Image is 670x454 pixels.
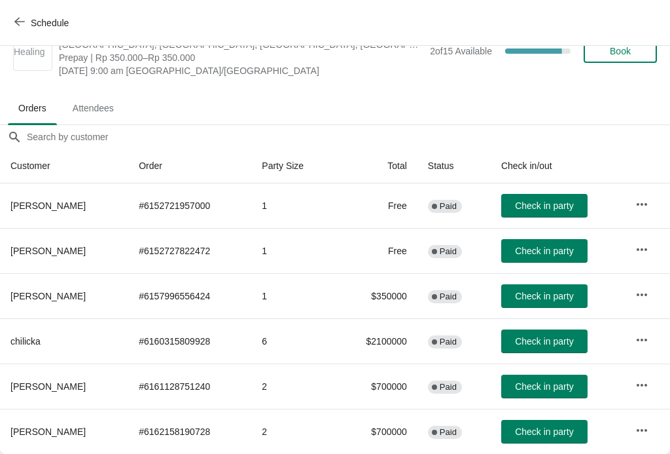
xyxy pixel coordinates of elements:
[501,239,588,263] button: Check in party
[515,246,573,256] span: Check in party
[128,183,251,228] td: # 6152721957000
[335,228,417,273] td: Free
[491,149,625,183] th: Check in/out
[59,51,423,64] span: Prepay | Rp 350.000–Rp 350.000
[335,409,417,454] td: $700000
[62,96,124,120] span: Attendees
[440,246,457,257] span: Paid
[440,292,457,302] span: Paid
[584,39,657,63] button: Book
[440,201,457,212] span: Paid
[515,381,573,392] span: Check in party
[128,318,251,364] td: # 6160315809928
[251,228,335,273] td: 1
[440,337,457,347] span: Paid
[501,194,588,218] button: Check in party
[31,18,69,28] span: Schedule
[515,336,573,347] span: Check in party
[501,420,588,444] button: Check in party
[335,183,417,228] td: Free
[335,273,417,318] td: $350000
[10,426,86,437] span: [PERSON_NAME]
[128,364,251,409] td: # 6161128751240
[515,426,573,437] span: Check in party
[440,382,457,392] span: Paid
[610,46,631,56] span: Book
[128,149,251,183] th: Order
[128,228,251,273] td: # 6152727822472
[251,273,335,318] td: 1
[501,330,588,353] button: Check in party
[14,32,52,70] img: Sound Healing
[430,46,492,56] span: 2 of 15 Available
[26,125,670,149] input: Search by customer
[7,11,79,35] button: Schedule
[251,149,335,183] th: Party Size
[10,200,86,211] span: [PERSON_NAME]
[335,149,417,183] th: Total
[251,183,335,228] td: 1
[59,64,423,77] span: [DATE] 9:00 am [GEOGRAPHIC_DATA]/[GEOGRAPHIC_DATA]
[515,291,573,301] span: Check in party
[251,364,335,409] td: 2
[10,381,86,392] span: [PERSON_NAME]
[128,273,251,318] td: # 6157996556424
[10,246,86,256] span: [PERSON_NAME]
[10,336,41,347] span: chilicka
[501,284,588,308] button: Check in party
[440,427,457,438] span: Paid
[515,200,573,211] span: Check in party
[8,96,57,120] span: Orders
[10,291,86,301] span: [PERSON_NAME]
[501,375,588,398] button: Check in party
[251,318,335,364] td: 6
[335,318,417,364] td: $2100000
[251,409,335,454] td: 2
[417,149,491,183] th: Status
[335,364,417,409] td: $700000
[128,409,251,454] td: # 6162158190728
